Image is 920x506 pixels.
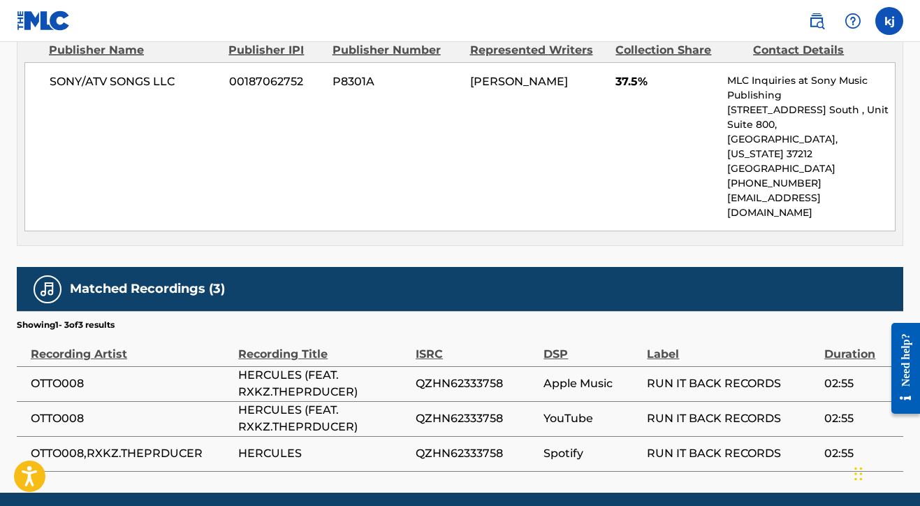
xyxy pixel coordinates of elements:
[238,367,409,400] span: HERCULES (FEAT. RXKZ.THEPRDUCER)
[238,445,409,462] span: HERCULES
[543,410,640,427] span: YouTube
[808,13,825,29] img: search
[824,331,896,363] div: Duration
[824,410,896,427] span: 02:55
[31,375,231,392] span: OTTO008
[839,7,867,35] div: Help
[753,42,880,59] div: Contact Details
[543,445,640,462] span: Spotify
[416,375,536,392] span: QZHN62333758
[647,375,817,392] span: RUN IT BACK RECORDS
[727,103,895,132] p: [STREET_ADDRESS] South , Unit Suite 800,
[229,73,322,90] span: 00187062752
[727,161,895,176] p: [GEOGRAPHIC_DATA]
[615,73,717,90] span: 37.5%
[875,7,903,35] div: User Menu
[416,410,536,427] span: QZHN62333758
[333,73,460,90] span: P8301A
[470,75,568,88] span: [PERSON_NAME]
[727,191,895,220] p: [EMAIL_ADDRESS][DOMAIN_NAME]
[854,453,863,495] div: Drag
[881,309,920,428] iframe: Resource Center
[416,445,536,462] span: QZHN62333758
[50,73,219,90] span: SONY/ATV SONGS LLC
[850,439,920,506] iframe: Chat Widget
[647,331,817,363] div: Label
[824,445,896,462] span: 02:55
[543,331,640,363] div: DSP
[49,42,218,59] div: Publisher Name
[543,375,640,392] span: Apple Music
[615,42,743,59] div: Collection Share
[647,410,817,427] span: RUN IT BACK RECORDS
[727,176,895,191] p: [PHONE_NUMBER]
[727,132,895,161] p: [GEOGRAPHIC_DATA], [US_STATE] 37212
[333,42,460,59] div: Publisher Number
[845,13,861,29] img: help
[647,445,817,462] span: RUN IT BACK RECORDS
[727,73,895,103] p: MLC Inquiries at Sony Music Publishing
[31,410,231,427] span: OTTO008
[39,281,56,298] img: Matched Recordings
[31,445,231,462] span: OTTO008,RXKZ.THEPRDUCER
[228,42,321,59] div: Publisher IPI
[17,10,71,31] img: MLC Logo
[824,375,896,392] span: 02:55
[31,331,231,363] div: Recording Artist
[238,331,409,363] div: Recording Title
[17,319,115,331] p: Showing 1 - 3 of 3 results
[70,281,225,297] h5: Matched Recordings (3)
[470,42,606,59] div: Represented Writers
[238,402,409,435] span: HERCULES (FEAT. RXKZ.THEPRDUCER)
[416,331,536,363] div: ISRC
[803,7,831,35] a: Public Search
